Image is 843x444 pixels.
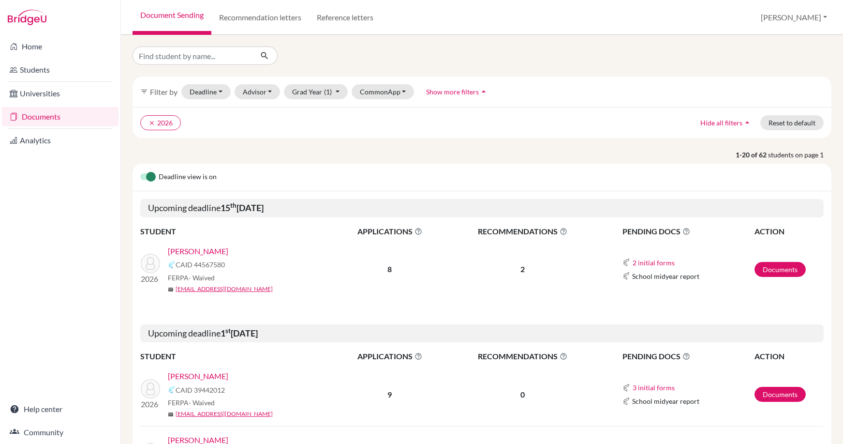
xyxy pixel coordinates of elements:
[622,259,630,266] img: Common App logo
[700,119,742,127] span: Hide all filters
[168,287,174,292] span: mail
[387,390,392,399] b: 9
[754,262,806,277] a: Documents
[168,245,228,257] a: [PERSON_NAME]
[150,87,177,96] span: Filter by
[230,201,237,209] sup: th
[2,84,118,103] a: Universities
[2,399,118,419] a: Help center
[176,410,273,418] a: [EMAIL_ADDRESS][DOMAIN_NAME]
[2,60,118,79] a: Students
[133,46,252,65] input: Find student by name...
[221,202,264,213] b: 15 [DATE]
[446,389,599,400] p: 0
[141,398,160,410] p: 2026
[140,199,824,217] h5: Upcoming deadline
[8,10,46,25] img: Bridge-U
[426,88,479,96] span: Show more filters
[176,260,225,270] span: CAID 44567580
[754,350,824,363] th: ACTION
[2,37,118,56] a: Home
[352,84,414,99] button: CommonApp
[140,324,824,343] h5: Upcoming deadline
[189,274,215,282] span: - Waived
[446,263,599,275] p: 2
[140,350,334,363] th: STUDENT
[324,88,332,96] span: (1)
[622,272,630,280] img: Common App logo
[622,398,630,405] img: Common App logo
[168,398,215,408] span: FERPA
[632,271,699,281] span: School midyear report
[168,261,176,269] img: Common App logo
[148,120,155,126] i: clear
[284,84,348,99] button: Grad Year(1)
[140,88,148,95] i: filter_list
[141,379,160,398] img: Darko, Eli
[756,8,831,27] button: [PERSON_NAME]
[140,115,181,130] button: clear2026
[446,226,599,237] span: RECOMMENDATIONS
[189,398,215,407] span: - Waived
[168,412,174,417] span: mail
[387,264,392,274] b: 8
[754,387,806,402] a: Documents
[622,351,754,362] span: PENDING DOCS
[479,87,488,96] i: arrow_drop_up
[632,257,675,268] button: 2 initial forms
[334,226,445,237] span: APPLICATIONS
[2,107,118,126] a: Documents
[418,84,497,99] button: Show more filtersarrow_drop_up
[692,115,760,130] button: Hide all filtersarrow_drop_up
[181,84,231,99] button: Deadline
[632,382,675,393] button: 3 initial forms
[742,118,752,127] i: arrow_drop_up
[159,171,217,183] span: Deadline view is on
[225,327,231,335] sup: st
[168,386,176,394] img: Common App logo
[622,226,754,237] span: PENDING DOCS
[754,225,824,238] th: ACTION
[176,385,225,395] span: CAID 39442012
[736,150,768,160] strong: 1-20 of 62
[168,370,228,382] a: [PERSON_NAME]
[334,351,445,362] span: APPLICATIONS
[168,273,215,283] span: FERPA
[768,150,831,160] span: students on page 1
[2,131,118,150] a: Analytics
[176,285,273,293] a: [EMAIL_ADDRESS][DOMAIN_NAME]
[632,396,699,406] span: School midyear report
[140,225,334,238] th: STUDENT
[221,328,258,338] b: 1 [DATE]
[622,384,630,392] img: Common App logo
[141,273,160,285] p: 2026
[141,254,160,273] img: Berko-Boateng, Andrew
[235,84,281,99] button: Advisor
[446,351,599,362] span: RECOMMENDATIONS
[760,115,824,130] button: Reset to default
[2,423,118,442] a: Community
